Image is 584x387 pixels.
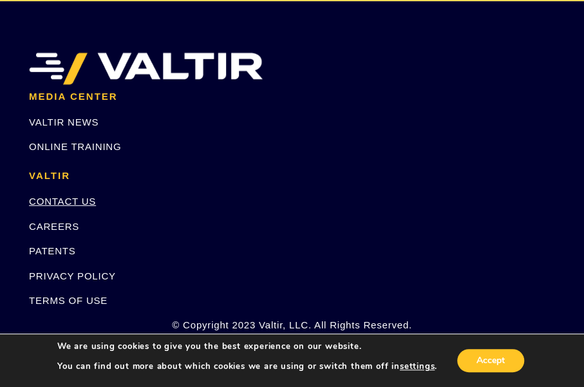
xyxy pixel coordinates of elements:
[57,361,437,372] p: You can find out more about which cookies we are using or switch them off in .
[457,349,524,372] button: Accept
[29,317,555,332] p: © Copyright 2023 Valtir, LLC. All Rights Reserved.
[29,295,108,306] a: TERMS OF USE
[57,341,437,352] p: We are using cookies to give you the best experience on our website.
[29,91,555,102] h2: MEDIA CENTER
[400,361,435,372] button: settings
[29,196,96,207] a: CONTACT US
[29,117,99,127] a: VALTIR NEWS
[29,53,263,85] img: VALTIR
[29,270,116,281] a: PRIVACY POLICY
[29,141,121,152] a: ONLINE TRAINING
[29,245,76,256] a: PATENTS
[29,221,79,232] a: CAREERS
[29,171,555,182] h2: VALTIR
